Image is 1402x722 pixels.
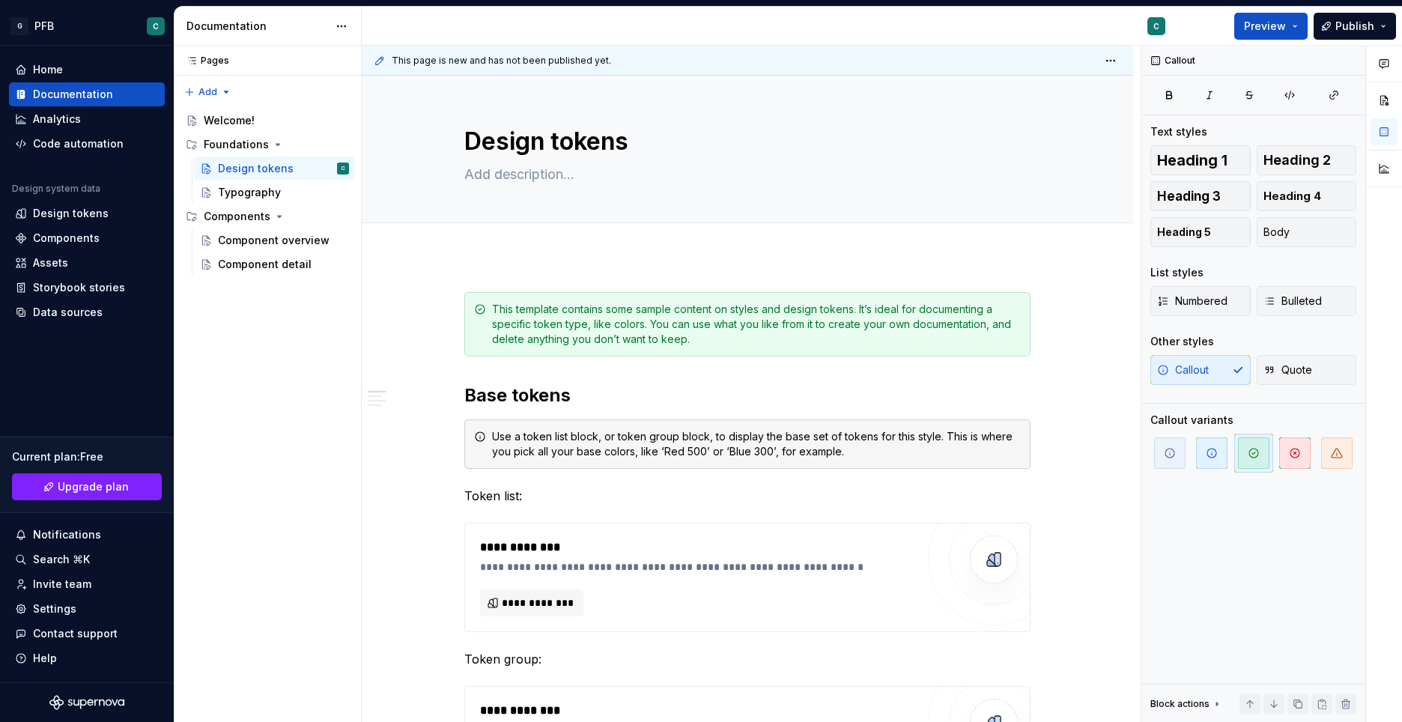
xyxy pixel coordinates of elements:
[1153,20,1159,32] div: C
[194,180,355,204] a: Typography
[9,107,165,131] a: Analytics
[9,201,165,225] a: Design tokens
[1234,13,1308,40] button: Preview
[1150,286,1251,316] button: Numbered
[1150,145,1251,175] button: Heading 1
[33,552,90,567] div: Search ⌘K
[1157,294,1227,309] span: Numbered
[1150,265,1204,280] div: List styles
[1257,355,1357,385] button: Quote
[1335,19,1374,34] span: Publish
[1257,286,1357,316] button: Bulleted
[33,651,57,666] div: Help
[9,226,165,250] a: Components
[218,233,330,248] div: Component overview
[33,112,81,127] div: Analytics
[58,479,129,494] span: Upgrade plan
[218,161,294,176] div: Design tokens
[9,276,165,300] a: Storybook stories
[461,124,1028,160] textarea: Design tokens
[1150,334,1214,349] div: Other styles
[180,204,355,228] div: Components
[1157,225,1211,240] span: Heading 5
[9,547,165,571] button: Search ⌘K
[34,19,54,34] div: PFB
[1150,124,1207,139] div: Text styles
[1263,294,1322,309] span: Bulleted
[1150,217,1251,247] button: Heading 5
[1150,181,1251,211] button: Heading 3
[204,209,270,224] div: Components
[194,157,355,180] a: Design tokensC
[218,185,281,200] div: Typography
[12,473,162,500] a: Upgrade plan
[33,206,109,221] div: Design tokens
[1244,19,1286,34] span: Preview
[1263,362,1312,377] span: Quote
[1314,13,1396,40] button: Publish
[33,62,63,77] div: Home
[49,695,124,710] svg: Supernova Logo
[33,87,113,102] div: Documentation
[33,136,124,151] div: Code automation
[33,527,101,542] div: Notifications
[204,113,255,128] div: Welcome!
[9,58,165,82] a: Home
[12,449,162,464] div: Current plan : Free
[180,55,229,67] div: Pages
[1257,181,1357,211] button: Heading 4
[33,255,68,270] div: Assets
[9,82,165,106] a: Documentation
[1150,698,1210,710] div: Block actions
[33,305,103,320] div: Data sources
[464,383,1031,407] h2: Base tokens
[1157,153,1227,168] span: Heading 1
[1150,694,1223,715] div: Block actions
[1263,225,1290,240] span: Body
[464,650,1031,668] p: Token group:
[9,523,165,547] button: Notifications
[33,280,125,295] div: Storybook stories
[492,429,1021,459] div: Use a token list block, or token group block, to display the base set of tokens for this style. T...
[180,109,355,276] div: Page tree
[33,601,76,616] div: Settings
[1257,217,1357,247] button: Body
[33,231,100,246] div: Components
[3,10,171,42] button: GPFBC
[9,622,165,646] button: Contact support
[1263,153,1331,168] span: Heading 2
[198,86,217,98] span: Add
[1157,189,1221,204] span: Heading 3
[392,55,611,67] span: This page is new and has not been published yet.
[342,161,345,176] div: C
[194,252,355,276] a: Component detail
[186,19,328,34] div: Documentation
[1150,413,1233,428] div: Callout variants
[9,132,165,156] a: Code automation
[218,257,312,272] div: Component detail
[153,20,159,32] div: C
[194,228,355,252] a: Component overview
[180,82,236,103] button: Add
[204,137,269,152] div: Foundations
[492,302,1021,347] div: This template contains some sample content on styles and design tokens. It’s ideal for documentin...
[180,109,355,133] a: Welcome!
[9,251,165,275] a: Assets
[9,597,165,621] a: Settings
[33,626,118,641] div: Contact support
[180,133,355,157] div: Foundations
[33,577,91,592] div: Invite team
[9,300,165,324] a: Data sources
[1257,145,1357,175] button: Heading 2
[9,572,165,596] a: Invite team
[12,183,100,195] div: Design system data
[1263,189,1321,204] span: Heading 4
[464,487,1031,505] p: Token list:
[9,646,165,670] button: Help
[10,17,28,35] div: G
